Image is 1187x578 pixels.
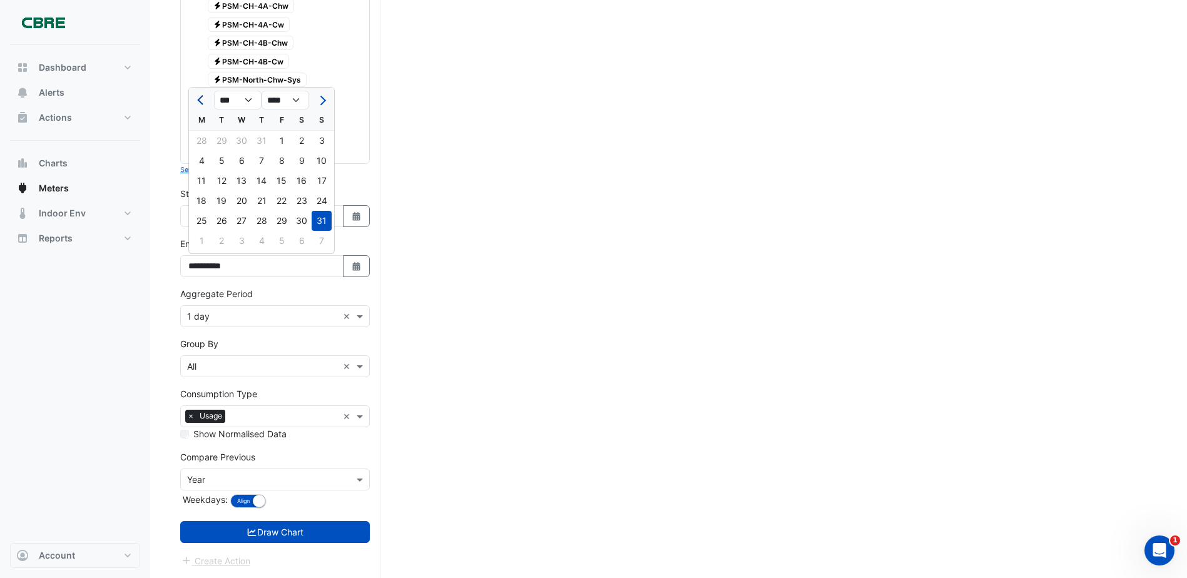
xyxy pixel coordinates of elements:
div: Wednesday, August 6, 2025 [232,151,252,171]
div: 30 [292,211,312,231]
div: 2 [211,231,232,251]
button: Previous month [194,90,209,110]
div: 4 [191,151,211,171]
div: Wednesday, August 20, 2025 [232,191,252,211]
div: M [191,110,211,130]
app-icon: Indoor Env [16,207,29,220]
fa-icon: Select Date [351,211,362,221]
button: Actions [10,105,140,130]
div: 16 [292,171,312,191]
span: PSM-CH-4A-Cw [208,17,290,32]
div: 26 [211,211,232,231]
div: Friday, August 8, 2025 [272,151,292,171]
div: 27 [232,211,252,231]
button: Account [10,543,140,568]
div: Monday, August 11, 2025 [191,171,211,191]
div: Wednesday, August 13, 2025 [232,171,252,191]
div: 25 [191,211,211,231]
button: Charts [10,151,140,176]
fa-icon: Electricity [213,38,222,48]
div: 18 [191,191,211,211]
label: Aggregate Period [180,287,253,300]
div: Tuesday, August 19, 2025 [211,191,232,211]
span: PSM-North-Chw-Sys [208,73,307,88]
fa-icon: Electricity [213,75,222,84]
div: 4 [252,231,272,251]
div: Saturday, August 16, 2025 [292,171,312,191]
select: Select year [262,91,309,109]
div: Saturday, August 23, 2025 [292,191,312,211]
div: Saturday, September 6, 2025 [292,231,312,251]
div: 14 [252,171,272,191]
div: Tuesday, August 26, 2025 [211,211,232,231]
span: Dashboard [39,61,86,74]
iframe: Intercom live chat [1144,535,1174,565]
app-icon: Reports [16,232,29,245]
small: Select Reportable [180,166,237,174]
div: Friday, August 1, 2025 [272,131,292,151]
app-icon: Actions [16,111,29,124]
label: Weekdays: [180,493,228,506]
fa-icon: Select Date [351,261,362,271]
span: Alerts [39,86,64,99]
div: 7 [252,151,272,171]
div: 1 [191,231,211,251]
div: 6 [292,231,312,251]
div: Monday, August 25, 2025 [191,211,211,231]
img: Company Logo [15,10,71,35]
div: Wednesday, August 27, 2025 [232,211,252,231]
div: 28 [252,211,272,231]
div: Sunday, August 31, 2025 [312,211,332,231]
div: 1 [272,131,292,151]
label: Compare Previous [180,450,255,464]
div: 5 [211,151,232,171]
div: Sunday, September 7, 2025 [312,231,332,251]
div: Friday, September 5, 2025 [272,231,292,251]
span: Indoor Env [39,207,86,220]
div: 31 [252,131,272,151]
div: Tuesday, August 12, 2025 [211,171,232,191]
div: 17 [312,171,332,191]
button: Select Reportable [180,164,237,175]
div: 20 [232,191,252,211]
div: Thursday, July 31, 2025 [252,131,272,151]
app-icon: Dashboard [16,61,29,74]
app-escalated-ticket-create-button: Please draw the charts first [180,554,251,565]
div: Thursday, August 28, 2025 [252,211,272,231]
div: 29 [211,131,232,151]
div: 30 [232,131,252,151]
div: Monday, August 4, 2025 [191,151,211,171]
div: 8 [272,151,292,171]
div: Friday, August 29, 2025 [272,211,292,231]
div: W [232,110,252,130]
span: Clear [343,410,354,423]
select: Select month [214,91,262,109]
div: Thursday, August 7, 2025 [252,151,272,171]
label: Consumption Type [180,387,257,400]
div: 11 [191,171,211,191]
div: 24 [312,191,332,211]
fa-icon: Electricity [213,1,222,11]
div: 28 [191,131,211,151]
fa-icon: Electricity [213,19,222,29]
div: S [292,110,312,130]
div: 5 [272,231,292,251]
span: Reports [39,232,73,245]
span: Clear [343,310,354,323]
app-icon: Alerts [16,86,29,99]
button: Draw Chart [180,521,370,543]
div: Tuesday, July 29, 2025 [211,131,232,151]
div: Thursday, August 21, 2025 [252,191,272,211]
span: 1 [1170,535,1180,545]
div: Sunday, August 17, 2025 [312,171,332,191]
div: 13 [232,171,252,191]
div: Monday, August 18, 2025 [191,191,211,211]
div: 22 [272,191,292,211]
div: 21 [252,191,272,211]
button: Alerts [10,80,140,105]
div: F [272,110,292,130]
button: Dashboard [10,55,140,80]
div: Sunday, August 24, 2025 [312,191,332,211]
div: Sunday, August 3, 2025 [312,131,332,151]
span: Actions [39,111,72,124]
